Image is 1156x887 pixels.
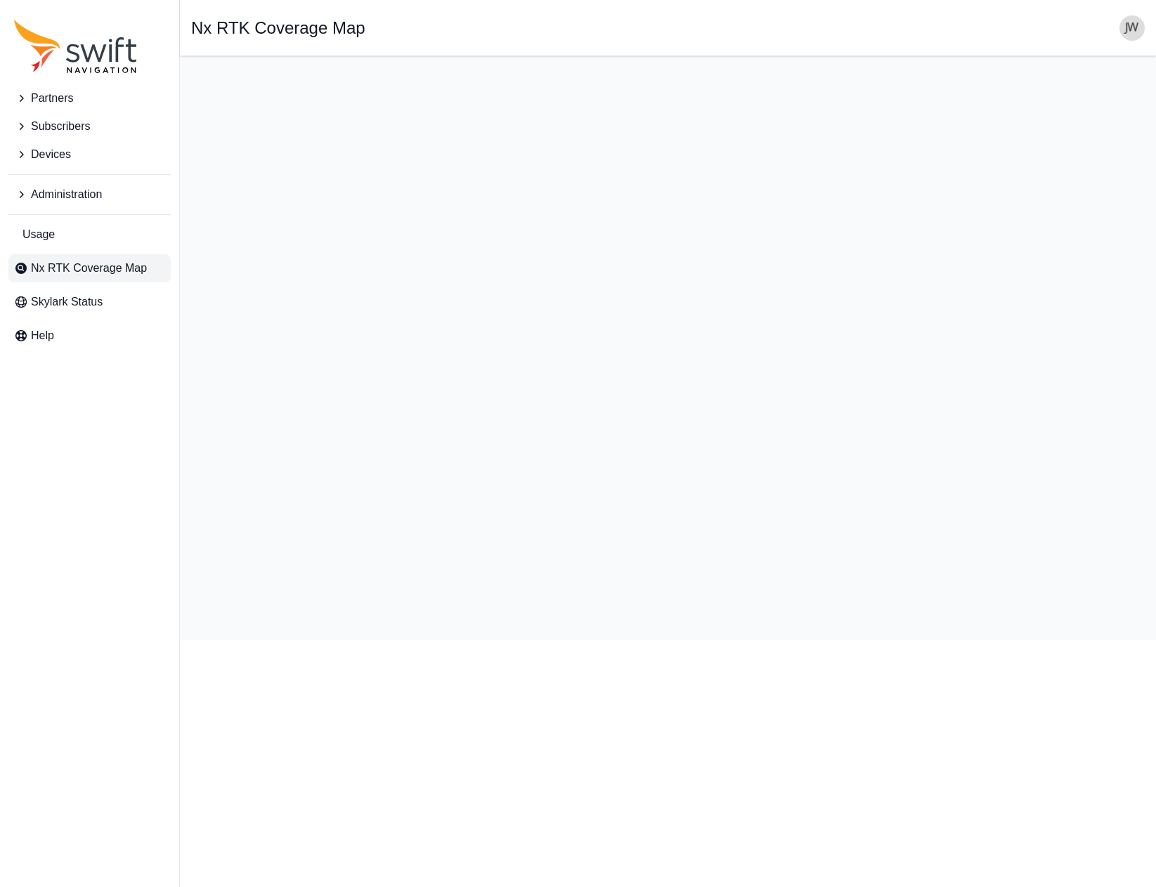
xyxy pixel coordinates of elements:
[31,186,102,203] span: Administration
[191,20,365,37] h1: Nx RTK Coverage Map
[8,322,171,350] a: Help
[22,226,55,243] span: Usage
[8,180,171,209] button: Administration
[8,288,171,316] a: Skylark Status
[31,90,73,107] span: Partners
[8,140,171,169] button: Devices
[8,84,171,112] button: Partners
[8,112,171,140] button: Subscribers
[191,67,1145,629] iframe: RTK Map
[31,327,54,344] span: Help
[8,254,171,282] a: Nx RTK Coverage Map
[31,146,71,163] span: Devices
[31,260,147,277] span: Nx RTK Coverage Map
[31,118,90,135] span: Subscribers
[8,221,171,249] a: Usage
[1119,15,1145,41] img: user photo
[31,294,103,310] span: Skylark Status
